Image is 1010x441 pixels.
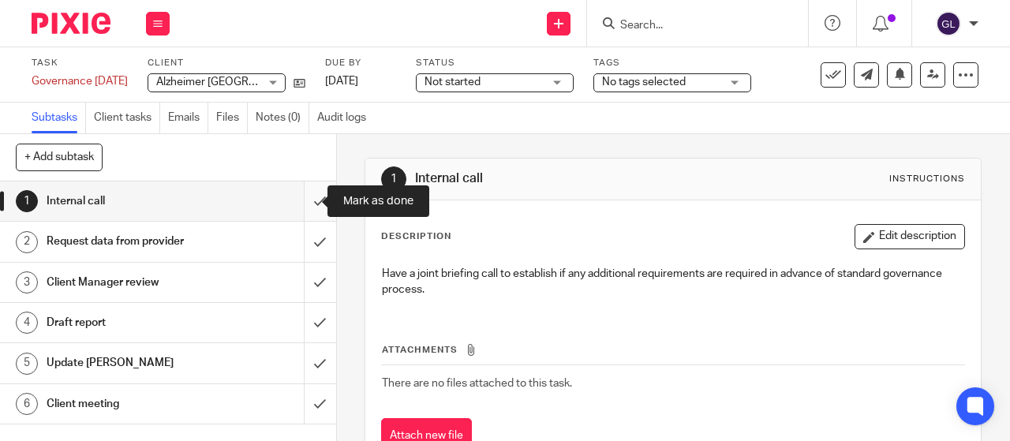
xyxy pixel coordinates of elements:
[425,77,481,88] span: Not started
[889,173,965,185] div: Instructions
[317,103,374,133] a: Audit logs
[16,393,38,415] div: 6
[32,13,110,34] img: Pixie
[32,103,86,133] a: Subtasks
[32,73,128,89] div: Governance September 2025
[16,353,38,375] div: 5
[381,230,451,243] p: Description
[325,57,396,69] label: Due by
[16,312,38,334] div: 4
[156,77,316,88] span: Alzheimer [GEOGRAPHIC_DATA]
[47,311,208,334] h1: Draft report
[47,230,208,253] h1: Request data from provider
[216,103,248,133] a: Files
[16,190,38,212] div: 1
[256,103,309,133] a: Notes (0)
[381,166,406,192] div: 1
[168,103,208,133] a: Emails
[855,224,965,249] button: Edit description
[32,57,128,69] label: Task
[32,73,128,89] div: Governance [DATE]
[16,271,38,293] div: 3
[148,57,305,69] label: Client
[47,351,208,375] h1: Update [PERSON_NAME]
[416,57,574,69] label: Status
[382,266,964,298] p: Have a joint briefing call to establish if any additional requirements are required in advance of...
[16,231,38,253] div: 2
[16,144,103,170] button: + Add subtask
[47,189,208,213] h1: Internal call
[619,19,761,33] input: Search
[602,77,686,88] span: No tags selected
[593,57,751,69] label: Tags
[415,170,707,187] h1: Internal call
[47,271,208,294] h1: Client Manager review
[47,392,208,416] h1: Client meeting
[325,76,358,87] span: [DATE]
[382,346,458,354] span: Attachments
[94,103,160,133] a: Client tasks
[382,378,572,389] span: There are no files attached to this task.
[936,11,961,36] img: svg%3E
